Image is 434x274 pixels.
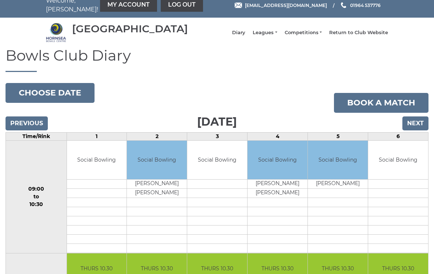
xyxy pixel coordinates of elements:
[127,180,187,189] td: [PERSON_NAME]
[6,117,48,131] input: Previous
[329,30,388,36] a: Return to Club Website
[285,30,322,36] a: Competitions
[127,133,187,141] td: 2
[127,141,187,180] td: Social Bowling
[72,24,188,35] div: [GEOGRAPHIC_DATA]
[127,189,187,198] td: [PERSON_NAME]
[368,141,428,180] td: Social Bowling
[248,141,307,180] td: Social Bowling
[187,141,247,180] td: Social Bowling
[235,3,242,8] img: Email
[308,133,368,141] td: 5
[253,30,277,36] a: Leagues
[67,133,127,141] td: 1
[340,2,381,9] a: Phone us 01964 537776
[46,23,66,43] img: Hornsea Bowls Centre
[350,3,381,8] span: 01964 537776
[6,83,95,103] button: Choose date
[248,180,307,189] td: [PERSON_NAME]
[248,133,308,141] td: 4
[308,180,368,189] td: [PERSON_NAME]
[6,141,67,254] td: 09:00 to 10:30
[334,93,428,113] a: Book a match
[245,3,327,8] span: [EMAIL_ADDRESS][DOMAIN_NAME]
[6,133,67,141] td: Time/Rink
[235,2,327,9] a: Email [EMAIL_ADDRESS][DOMAIN_NAME]
[67,141,127,180] td: Social Bowling
[6,48,428,72] h1: Bowls Club Diary
[232,30,245,36] a: Diary
[308,141,368,180] td: Social Bowling
[341,3,346,8] img: Phone us
[248,189,307,198] td: [PERSON_NAME]
[187,133,248,141] td: 3
[402,117,428,131] input: Next
[368,133,428,141] td: 6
